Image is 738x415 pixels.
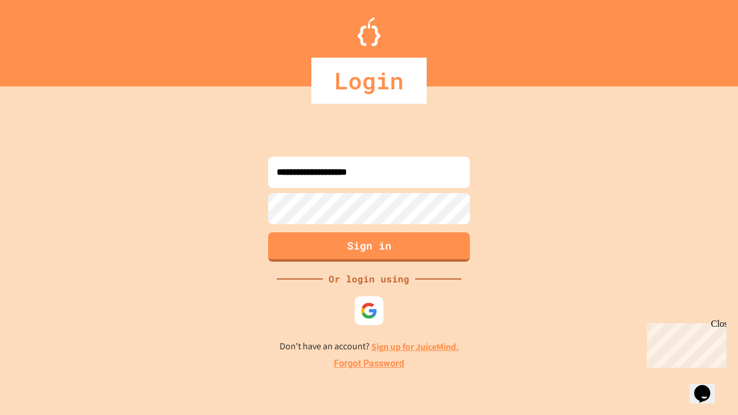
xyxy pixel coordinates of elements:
div: Login [311,58,427,104]
iframe: chat widget [642,319,726,368]
button: Sign in [268,232,470,262]
div: Chat with us now!Close [5,5,80,73]
a: Forgot Password [334,357,404,371]
a: Sign up for JuiceMind. [371,341,459,353]
p: Don't have an account? [280,339,459,354]
iframe: chat widget [690,369,726,403]
img: Logo.svg [357,17,381,46]
div: Or login using [323,272,415,286]
img: google-icon.svg [360,302,378,319]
